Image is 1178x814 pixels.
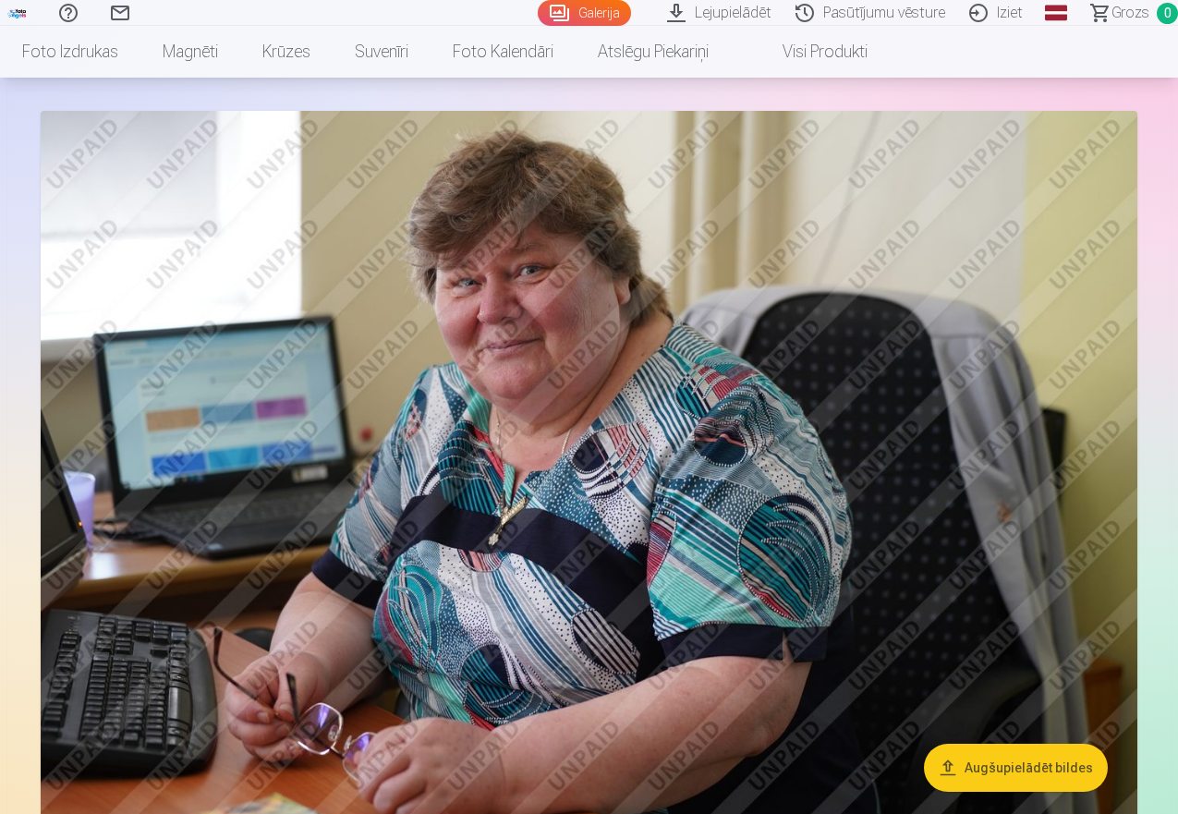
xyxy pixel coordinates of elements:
[1157,3,1178,24] span: 0
[240,26,333,78] a: Krūzes
[1111,2,1149,24] span: Grozs
[576,26,731,78] a: Atslēgu piekariņi
[140,26,240,78] a: Magnēti
[333,26,431,78] a: Suvenīri
[731,26,890,78] a: Visi produkti
[431,26,576,78] a: Foto kalendāri
[924,744,1108,792] button: Augšupielādēt bildes
[7,7,28,18] img: /fa1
